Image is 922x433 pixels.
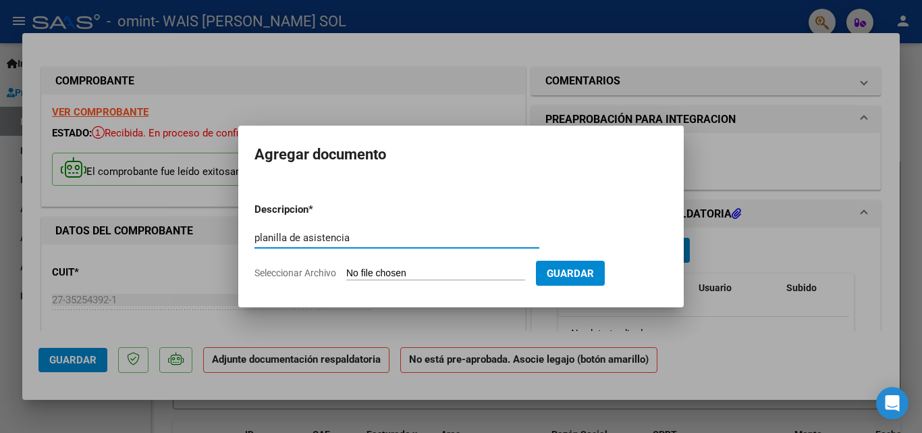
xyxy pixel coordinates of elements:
span: Seleccionar Archivo [254,268,336,278]
h2: Agregar documento [254,142,668,168]
p: Descripcion [254,202,379,218]
span: Guardar [547,268,594,280]
button: Guardar [536,261,605,286]
div: Open Intercom Messenger [876,387,909,419]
